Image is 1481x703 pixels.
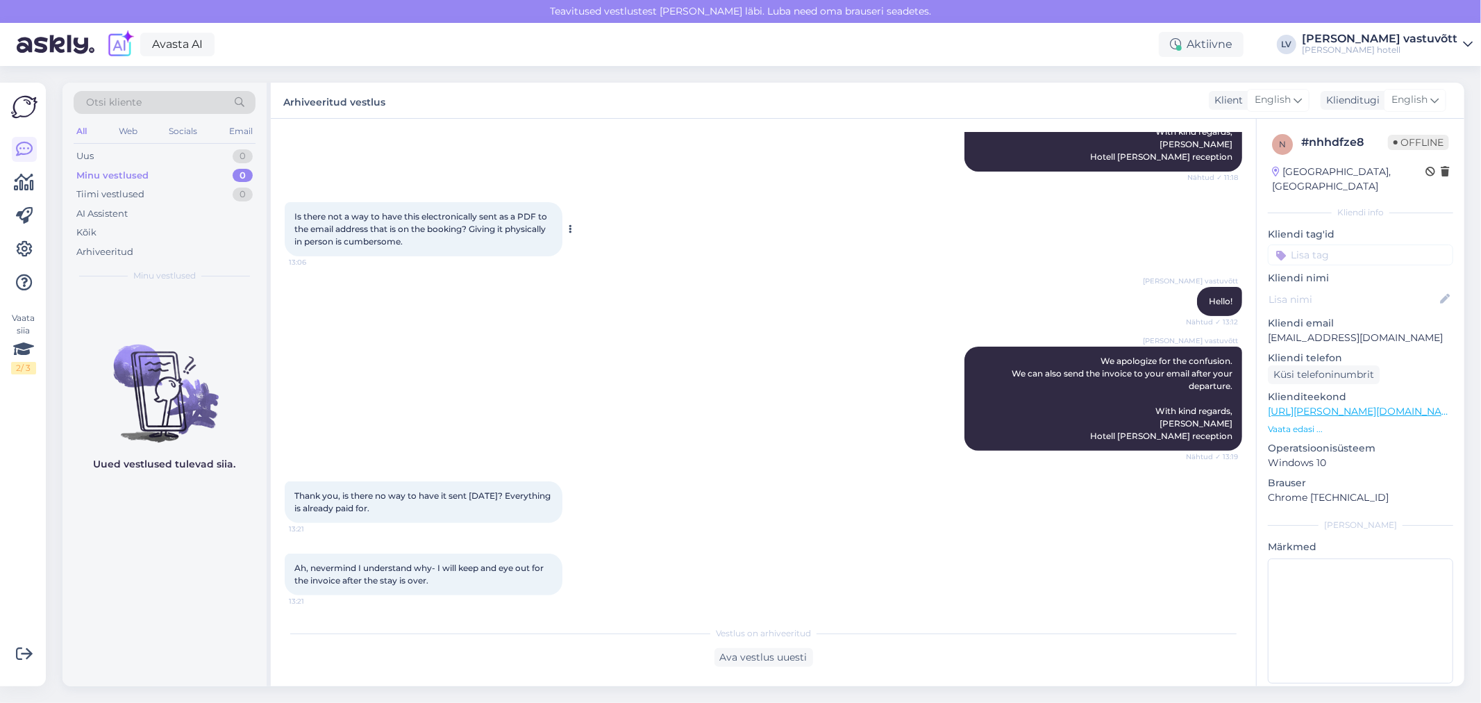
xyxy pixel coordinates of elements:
[1272,165,1425,194] div: [GEOGRAPHIC_DATA], [GEOGRAPHIC_DATA]
[233,149,253,163] div: 0
[1209,296,1232,306] span: Hello!
[76,188,144,201] div: Tiimi vestlused
[11,94,37,120] img: Askly Logo
[116,122,140,140] div: Web
[1268,490,1453,505] p: Chrome [TECHNICAL_ID]
[1268,390,1453,404] p: Klienditeekond
[86,95,142,110] span: Otsi kliente
[1268,271,1453,286] p: Kliendi nimi
[1268,331,1453,345] p: [EMAIL_ADDRESS][DOMAIN_NAME]
[76,149,94,163] div: Uus
[62,320,267,445] img: No chats
[1391,92,1428,108] span: English
[233,188,253,201] div: 0
[1186,452,1238,462] span: Nähtud ✓ 13:19
[133,270,196,282] span: Minu vestlused
[1269,292,1437,307] input: Lisa nimi
[1268,423,1453,436] p: Vaata edasi ...
[1321,93,1380,108] div: Klienditugi
[74,122,90,140] div: All
[1268,245,1453,265] input: Lisa tag
[76,207,128,221] div: AI Assistent
[294,211,549,247] span: Is there not a way to have this electronically sent as a PDF to the email address that is on the ...
[1268,441,1453,456] p: Operatsioonisüsteem
[1268,519,1453,531] div: [PERSON_NAME]
[1302,33,1457,44] div: [PERSON_NAME] vastuvõtt
[1279,139,1286,149] span: n
[1268,227,1453,242] p: Kliendi tag'id
[1268,540,1453,554] p: Märkmed
[1268,351,1453,365] p: Kliendi telefon
[140,33,215,56] a: Avasta AI
[1012,356,1235,441] span: We apologize for the confusion. We can also send the invoice to your email after your departure. ...
[1277,35,1296,54] div: LV
[1143,276,1238,286] span: [PERSON_NAME] vastuvõtt
[1302,33,1473,56] a: [PERSON_NAME] vastuvõtt[PERSON_NAME] hotell
[1255,92,1291,108] span: English
[1268,206,1453,219] div: Kliendi info
[76,226,97,240] div: Kõik
[1301,134,1388,151] div: # nhhdfze8
[1268,476,1453,490] p: Brauser
[1268,365,1380,384] div: Küsi telefoninumbrit
[1209,93,1243,108] div: Klient
[226,122,256,140] div: Email
[76,169,149,183] div: Minu vestlused
[1268,316,1453,331] p: Kliendi email
[294,563,546,586] span: Ah, nevermind I understand why- I will keep and eye out for the invoice after the stay is over.
[716,627,811,640] span: Vestlus on arhiveeritud
[11,362,36,374] div: 2 / 3
[294,490,553,513] span: Thank you, is there no way to have it sent [DATE]? Everything is already paid for.
[289,257,341,267] span: 13:06
[1268,456,1453,470] p: Windows 10
[283,91,385,110] label: Arhiveeritud vestlus
[1388,135,1449,150] span: Offline
[1186,317,1238,327] span: Nähtud ✓ 13:12
[1143,336,1238,346] span: [PERSON_NAME] vastuvõtt
[106,30,135,59] img: explore-ai
[1159,32,1244,57] div: Aktiivne
[76,245,133,259] div: Arhiveeritud
[11,312,36,374] div: Vaata siia
[233,169,253,183] div: 0
[1186,172,1238,183] span: Nähtud ✓ 11:18
[289,596,341,606] span: 13:21
[289,524,341,534] span: 13:21
[166,122,200,140] div: Socials
[714,648,813,667] div: Ava vestlus uuesti
[1268,405,1459,417] a: [URL][PERSON_NAME][DOMAIN_NAME]
[94,457,236,472] p: Uued vestlused tulevad siia.
[1302,44,1457,56] div: [PERSON_NAME] hotell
